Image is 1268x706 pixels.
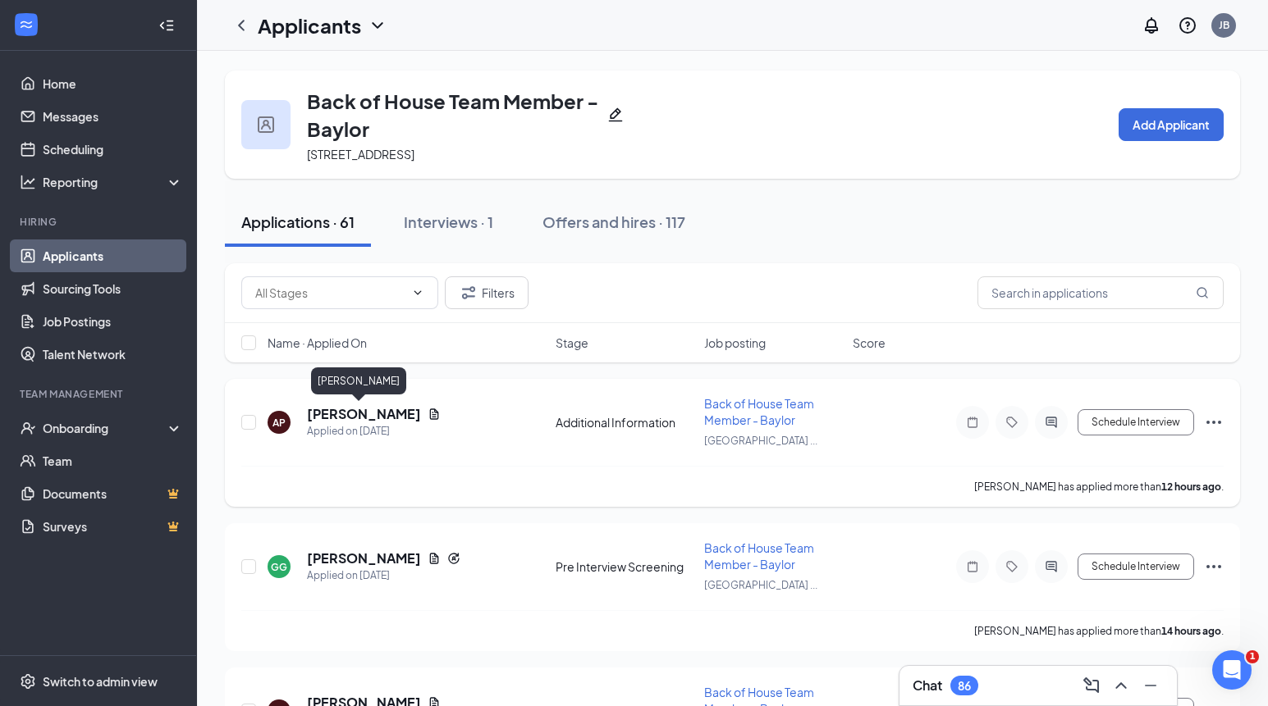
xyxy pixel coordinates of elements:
div: Onboarding [43,420,169,436]
svg: Document [428,552,441,565]
div: Applied on [DATE] [307,423,441,440]
a: Applicants [43,239,183,272]
div: Pre Interview Screening [556,558,694,575]
h5: [PERSON_NAME] [307,549,421,567]
div: [PERSON_NAME] [311,367,406,394]
a: Sourcing Tools [43,272,183,305]
input: All Stages [255,284,405,302]
svg: ChevronDown [368,16,387,35]
a: Messages [43,100,183,133]
svg: Tag [1002,560,1022,573]
a: Job Postings [43,305,183,338]
iframe: Intercom live chat [1212,650,1252,690]
svg: Reapply [447,552,460,565]
svg: Minimize [1141,676,1160,695]
div: Reporting [43,174,184,190]
div: JB [1219,18,1229,32]
span: Score [853,335,886,351]
svg: ComposeMessage [1082,676,1101,695]
a: Home [43,67,183,100]
svg: Ellipses [1204,557,1224,576]
h3: Chat [913,676,942,695]
svg: Collapse [158,17,175,34]
svg: ActiveChat [1041,560,1061,573]
b: 14 hours ago [1161,625,1221,637]
div: Hiring [20,215,180,229]
div: GG [271,560,287,574]
h3: Back of House Team Member - Baylor [307,87,601,143]
a: Scheduling [43,133,183,166]
p: [PERSON_NAME] has applied more than . [974,624,1224,638]
svg: Document [428,408,441,421]
button: Minimize [1138,672,1164,699]
svg: ChevronDown [411,286,424,299]
div: Additional Information [556,414,694,430]
svg: Filter [459,283,478,303]
div: Applications · 61 [241,212,355,232]
svg: Tag [1002,416,1022,429]
svg: Note [963,560,982,573]
svg: ChevronLeft [231,16,251,35]
a: Team [43,444,183,477]
a: DocumentsCrown [43,477,183,510]
a: SurveysCrown [43,510,183,543]
svg: Pencil [607,107,624,123]
span: [STREET_ADDRESS] [307,147,414,162]
button: ChevronUp [1108,672,1134,699]
div: 86 [958,679,971,693]
div: Interviews · 1 [404,212,493,232]
div: AP [272,416,286,430]
p: [PERSON_NAME] has applied more than . [974,480,1224,494]
svg: MagnifyingGlass [1196,286,1209,299]
svg: Note [963,416,982,429]
svg: ActiveChat [1041,416,1061,429]
img: user icon [258,116,274,133]
span: [GEOGRAPHIC_DATA] ... [704,579,817,591]
input: Search in applications [977,276,1224,309]
button: ComposeMessage [1078,672,1105,699]
b: 12 hours ago [1161,481,1221,493]
svg: QuestionInfo [1178,16,1197,35]
h1: Applicants [258,11,361,39]
button: Filter Filters [445,276,529,309]
button: Add Applicant [1119,108,1224,141]
svg: UserCheck [20,420,36,436]
svg: Analysis [20,174,36,190]
div: Applied on [DATE] [307,567,460,584]
svg: ChevronUp [1111,676,1131,695]
h5: [PERSON_NAME] [307,405,421,423]
button: Schedule Interview [1078,553,1194,580]
span: [GEOGRAPHIC_DATA] ... [704,435,817,447]
div: Team Management [20,387,180,401]
span: Stage [556,335,588,351]
span: Back of House Team Member - Baylor [704,540,814,572]
svg: WorkstreamLogo [18,16,34,33]
div: Switch to admin view [43,673,158,690]
span: Name · Applied On [268,335,367,351]
svg: Ellipses [1204,412,1224,432]
button: Schedule Interview [1078,409,1194,435]
span: Job posting [704,335,766,351]
div: Offers and hires · 117 [542,212,685,232]
a: Talent Network [43,338,183,371]
svg: Settings [20,673,36,690]
span: 1 [1246,650,1259,663]
span: Back of House Team Member - Baylor [704,396,814,427]
svg: Notifications [1142,16,1161,35]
